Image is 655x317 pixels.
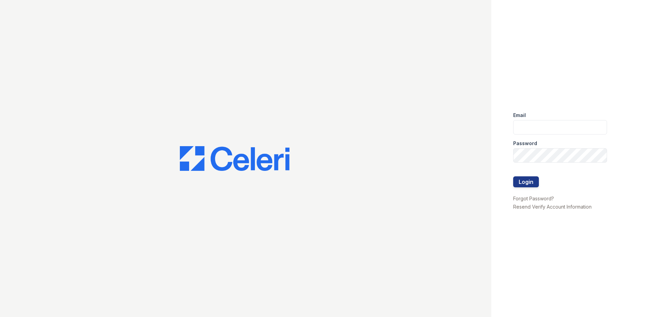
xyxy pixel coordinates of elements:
[513,112,526,119] label: Email
[513,204,592,210] a: Resend Verify Account Information
[513,176,539,187] button: Login
[180,146,289,171] img: CE_Logo_Blue-a8612792a0a2168367f1c8372b55b34899dd931a85d93a1a3d3e32e68fde9ad4.png
[513,196,554,201] a: Forgot Password?
[513,140,537,147] label: Password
